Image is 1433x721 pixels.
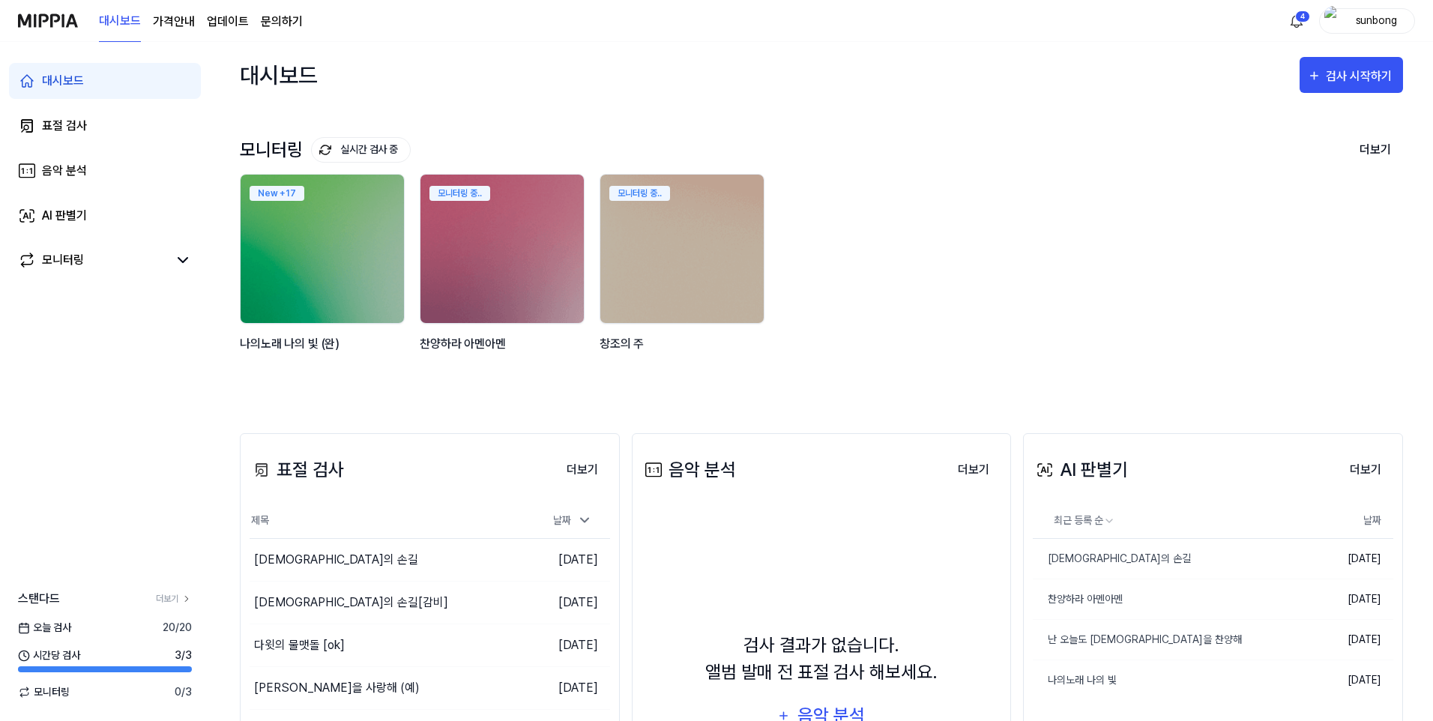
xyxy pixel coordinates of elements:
[520,667,610,710] td: [DATE]
[1033,539,1306,579] a: [DEMOGRAPHIC_DATA]의 손길
[946,455,1001,485] button: 더보기
[1306,539,1393,579] td: [DATE]
[240,174,408,388] a: New +17backgroundIamge나의노래 나의 빛 (완)
[1306,503,1393,539] th: 날짜
[420,175,584,323] img: backgroundIamge
[705,632,938,686] div: 검사 결과가 없습니다. 앨범 발매 전 표절 검사 해보세요.
[520,582,610,624] td: [DATE]
[42,207,87,225] div: AI 판별기
[1319,8,1415,34] button: profilesunbong
[420,174,588,388] a: 모니터링 중..backgroundIamge찬양하라 아멘아멘
[240,334,408,372] div: 나의노래 나의 빛 (완)
[1338,455,1393,485] button: 더보기
[254,636,345,654] div: 다윗의 물맷돌 [ok]
[42,117,87,135] div: 표절 검사
[1295,10,1310,22] div: 4
[1306,620,1393,660] td: [DATE]
[520,624,610,667] td: [DATE]
[9,63,201,99] a: 대시보드
[99,1,141,42] a: 대시보드
[1033,551,1191,567] div: [DEMOGRAPHIC_DATA]의 손길
[946,454,1001,485] a: 더보기
[1033,620,1306,660] a: 난 오늘도 [DEMOGRAPHIC_DATA]을 찬양해
[520,539,610,582] td: [DATE]
[1326,67,1396,86] div: 검사 시작하기
[153,13,195,31] button: 가격안내
[600,175,764,323] img: backgroundIamge
[311,137,411,163] button: 실시간 검사 중
[254,551,418,569] div: [DEMOGRAPHIC_DATA]의 손길
[254,594,448,612] div: [DEMOGRAPHIC_DATA]의 손길[감비]
[42,72,84,90] div: 대시보드
[42,251,84,269] div: 모니터링
[254,679,420,697] div: [PERSON_NAME]을 사랑해 (예)
[175,684,192,700] span: 0 / 3
[240,137,411,163] div: 모니터링
[163,620,192,636] span: 20 / 20
[9,198,201,234] a: AI 판별기
[1324,6,1342,36] img: profile
[1306,660,1393,701] td: [DATE]
[9,153,201,189] a: 음악 분석
[241,175,404,323] img: backgroundIamge
[9,108,201,144] a: 표절 검사
[1033,591,1123,607] div: 찬양하라 아멘아멘
[600,334,767,372] div: 창조의 주
[18,251,168,269] a: 모니터링
[1288,12,1306,30] img: 알림
[547,508,598,533] div: 날짜
[261,13,303,31] a: 문의하기
[250,186,304,201] div: New + 17
[609,186,670,201] div: 모니터링 중..
[1348,134,1403,166] button: 더보기
[555,455,610,485] button: 더보기
[1306,579,1393,620] td: [DATE]
[1285,9,1309,33] button: 알림4
[1033,672,1117,688] div: 나의노래 나의 빛
[600,174,767,388] a: 모니터링 중..backgroundIamge창조의 주
[18,590,60,608] span: 스탠다드
[42,162,87,180] div: 음악 분석
[420,334,588,372] div: 찬양하라 아멘아멘
[555,454,610,485] a: 더보기
[1300,57,1403,93] button: 검사 시작하기
[207,13,249,31] a: 업데이트
[642,456,736,483] div: 음악 분석
[18,620,71,636] span: 오늘 검사
[18,648,80,663] span: 시간당 검사
[1033,660,1306,700] a: 나의노래 나의 빛
[429,186,490,201] div: 모니터링 중..
[1338,454,1393,485] a: 더보기
[1033,579,1306,619] a: 찬양하라 아멘아멘
[319,144,331,156] img: monitoring Icon
[1347,12,1405,28] div: sunbong
[1033,632,1242,648] div: 난 오늘도 [DEMOGRAPHIC_DATA]을 찬양해
[250,456,344,483] div: 표절 검사
[1033,456,1128,483] div: AI 판별기
[18,684,70,700] span: 모니터링
[240,57,318,93] div: 대시보드
[175,648,192,663] span: 3 / 3
[250,503,520,539] th: 제목
[156,592,192,606] a: 더보기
